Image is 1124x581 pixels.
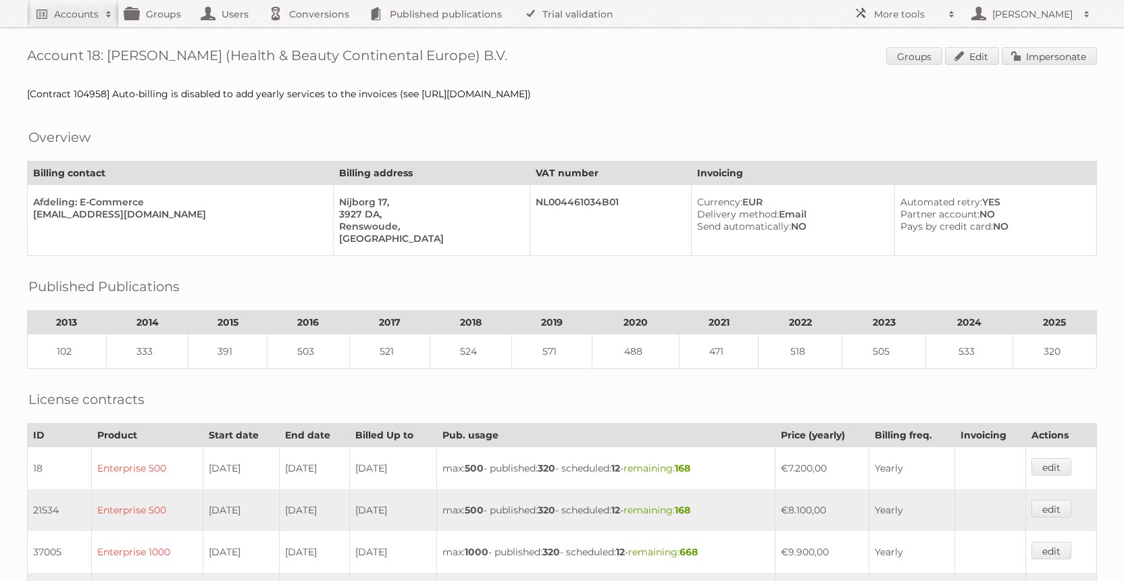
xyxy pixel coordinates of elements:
[465,546,488,558] strong: 1000
[28,276,180,297] h2: Published Publications
[280,424,350,447] th: End date
[334,161,530,185] th: Billing address
[280,531,350,573] td: [DATE]
[926,334,1013,369] td: 533
[28,489,92,531] td: 21534
[267,311,350,334] th: 2016
[1002,47,1097,65] a: Impersonate
[436,531,775,573] td: max: - published: - scheduled: -
[512,311,592,334] th: 2019
[989,7,1077,21] h2: [PERSON_NAME]
[203,424,279,447] th: Start date
[775,489,869,531] td: €8.100,00
[926,311,1013,334] th: 2024
[697,208,779,220] span: Delivery method:
[33,208,322,220] div: [EMAIL_ADDRESS][DOMAIN_NAME]
[538,504,555,516] strong: 320
[28,389,145,409] h2: License contracts
[33,196,322,208] div: Afdeling: E-Commerce
[339,208,518,220] div: 3927 DA,
[54,7,99,21] h2: Accounts
[623,462,690,474] span: remaining:
[675,462,690,474] strong: 168
[349,311,430,334] th: 2017
[842,311,926,334] th: 2023
[512,334,592,369] td: 571
[1031,500,1071,517] a: edit
[759,311,842,334] th: 2022
[874,7,942,21] h2: More tools
[869,489,954,531] td: Yearly
[27,88,1097,100] div: [Contract 104958] Auto-billing is disabled to add yearly services to the invoices (see [URL][DOMA...
[775,531,869,573] td: €9.900,00
[436,489,775,531] td: max: - published: - scheduled: -
[1013,311,1096,334] th: 2025
[280,489,350,531] td: [DATE]
[350,447,436,490] td: [DATE]
[530,161,691,185] th: VAT number
[1031,458,1071,476] a: edit
[106,311,188,334] th: 2014
[611,504,620,516] strong: 12
[759,334,842,369] td: 518
[27,47,1097,68] h1: Account 18: [PERSON_NAME] (Health & Beauty Continental Europe) B.V.
[530,185,691,256] td: NL004461034B01
[350,531,436,573] td: [DATE]
[542,546,560,558] strong: 320
[91,531,203,573] td: Enterprise 1000
[886,47,942,65] a: Groups
[869,531,954,573] td: Yearly
[775,447,869,490] td: €7.200,00
[28,127,91,147] h2: Overview
[106,334,188,369] td: 333
[954,424,1026,447] th: Invoicing
[339,232,518,245] div: [GEOGRAPHIC_DATA]
[900,196,982,208] span: Automated retry:
[28,161,334,185] th: Billing contact
[611,462,620,474] strong: 12
[869,424,954,447] th: Billing freq.
[1013,334,1096,369] td: 320
[28,334,107,369] td: 102
[691,161,1096,185] th: Invoicing
[900,220,993,232] span: Pays by credit card:
[842,334,926,369] td: 505
[680,311,759,334] th: 2021
[900,196,1085,208] div: YES
[349,334,430,369] td: 521
[592,311,680,334] th: 2020
[430,311,512,334] th: 2018
[436,447,775,490] td: max: - published: - scheduled: -
[350,489,436,531] td: [DATE]
[91,489,203,531] td: Enterprise 500
[188,334,267,369] td: 391
[592,334,680,369] td: 488
[1026,424,1097,447] th: Actions
[28,311,107,334] th: 2013
[697,196,884,208] div: EUR
[628,546,698,558] span: remaining:
[465,504,484,516] strong: 500
[616,546,625,558] strong: 12
[28,447,92,490] td: 18
[339,220,518,232] div: Renswoude,
[436,424,775,447] th: Pub. usage
[430,334,512,369] td: 524
[350,424,436,447] th: Billed Up to
[1031,542,1071,559] a: edit
[680,546,698,558] strong: 668
[280,447,350,490] td: [DATE]
[900,208,979,220] span: Partner account:
[675,504,690,516] strong: 168
[91,424,203,447] th: Product
[188,311,267,334] th: 2015
[869,447,954,490] td: Yearly
[697,220,884,232] div: NO
[697,196,742,208] span: Currency:
[697,220,791,232] span: Send automatically:
[267,334,350,369] td: 503
[680,334,759,369] td: 471
[900,208,1085,220] div: NO
[697,208,884,220] div: Email
[775,424,869,447] th: Price (yearly)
